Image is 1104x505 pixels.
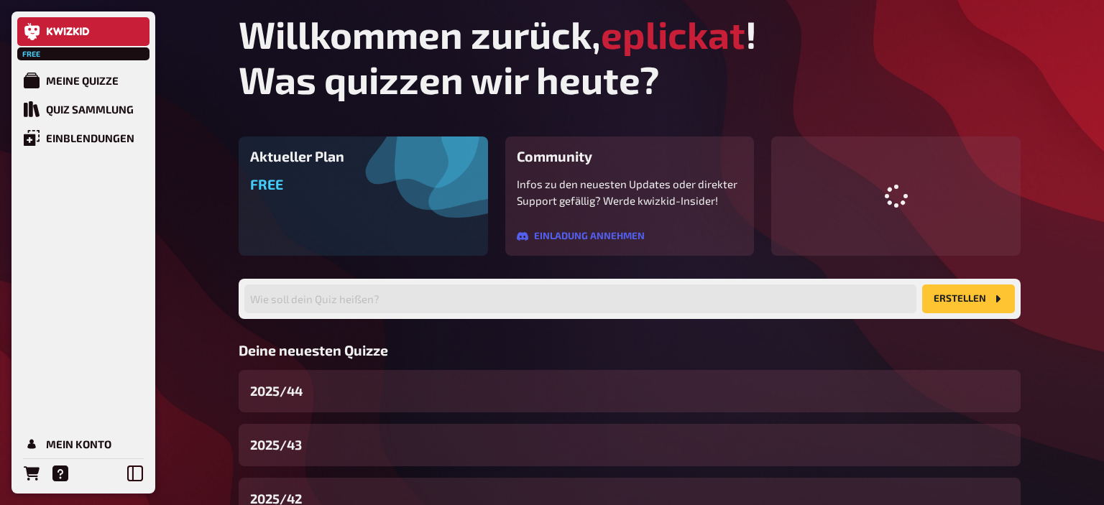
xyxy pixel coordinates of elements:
[601,11,745,57] span: eplickat
[250,148,477,165] h3: Aktueller Plan
[17,459,46,488] a: Bestellungen
[46,459,75,488] a: Hilfe
[46,74,119,87] div: Meine Quizze
[250,381,303,401] span: 2025/44
[46,103,134,116] div: Quiz Sammlung
[239,424,1021,466] a: 2025/43
[517,231,645,242] a: Einladung annehmen
[250,435,302,455] span: 2025/43
[922,284,1015,313] button: Erstellen
[239,11,1021,102] h1: Willkommen zurück, ! Was quizzen wir heute?
[17,66,149,95] a: Meine Quizze
[17,430,149,458] a: Mein Konto
[17,95,149,124] a: Quiz Sammlung
[517,176,743,208] p: Infos zu den neuesten Updates oder direkter Support gefällig? Werde kwizkid-Insider!
[17,124,149,152] a: Einblendungen
[517,148,743,165] h3: Community
[46,437,111,450] div: Mein Konto
[244,284,916,313] input: Wie soll dein Quiz heißen?
[46,131,134,144] div: Einblendungen
[19,50,45,58] span: Free
[239,370,1021,412] a: 2025/44
[250,176,283,193] span: Free
[239,342,1021,358] h3: Deine neuesten Quizze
